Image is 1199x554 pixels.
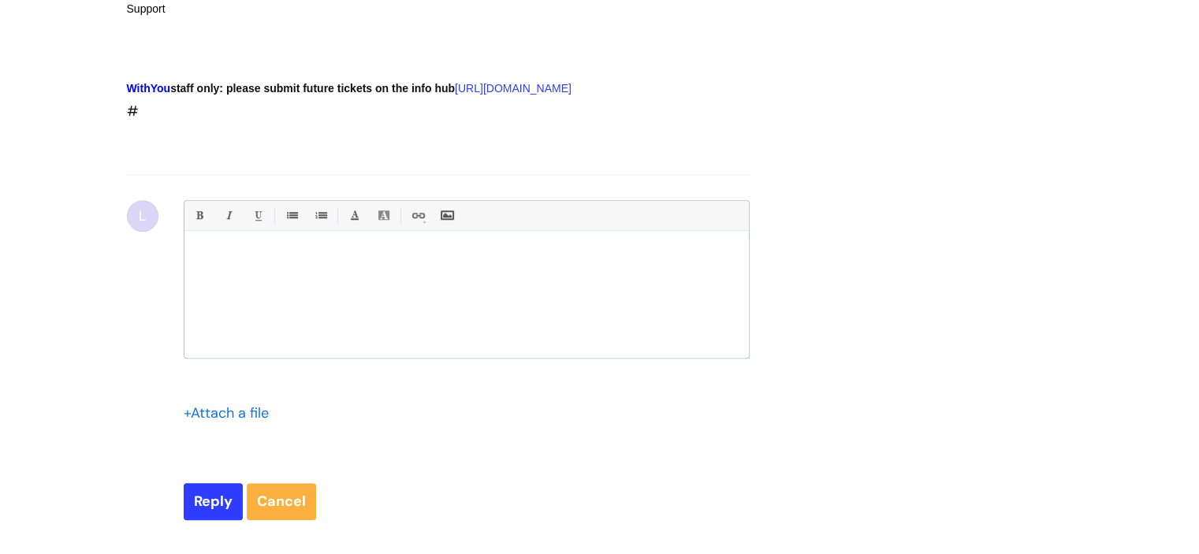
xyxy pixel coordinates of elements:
[218,206,238,225] a: Italic (Ctrl-I)
[374,206,393,225] a: Back Color
[184,400,278,426] div: Attach a file
[311,206,330,225] a: 1. Ordered List (Ctrl-Shift-8)
[127,82,456,95] strong: staff only: please submit future tickets on the info hub
[189,206,209,225] a: Bold (Ctrl-B)
[437,206,456,225] a: Insert Image...
[455,82,572,95] a: [URL][DOMAIN_NAME]
[247,483,316,519] a: Cancel
[127,200,158,232] div: L
[408,206,427,225] a: Link
[248,206,267,225] a: Underline(Ctrl-U)
[127,82,171,95] span: WithYou
[281,206,301,225] a: • Unordered List (Ctrl-Shift-7)
[344,206,364,225] a: Font Color
[184,483,243,519] input: Reply
[184,403,191,422] span: +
